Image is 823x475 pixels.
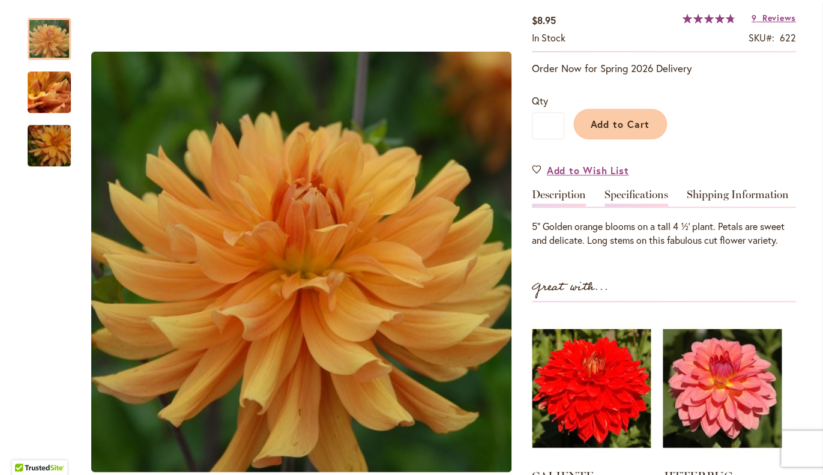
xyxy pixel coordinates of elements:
[6,60,92,125] img: ANDREW CHARLES
[573,109,667,139] button: Add to Cart
[28,6,83,59] div: ANDREW CHARLES
[762,12,796,23] span: Reviews
[687,189,789,207] a: Shipping Information
[532,189,796,247] div: Detailed Product Info
[532,189,586,207] a: Description
[663,314,782,463] img: JITTERBUG
[780,31,796,45] div: 622
[532,314,651,463] img: CALIENTE
[532,220,796,247] div: 5” Golden orange blooms on a tall 4 ½’ plant. Petals are sweet and delicate. Long stems on this f...
[532,277,609,297] strong: Great with...
[28,113,71,166] div: ANDREW CHARLES
[604,189,668,207] a: Specifications
[547,163,629,177] span: Add to Wish List
[532,94,548,107] span: Qty
[532,61,796,76] p: Order Now for Spring 2026 Delivery
[682,14,735,23] div: 96%
[9,432,43,466] iframe: Launch Accessibility Center
[532,14,556,26] span: $8.95
[532,31,565,44] span: In stock
[532,31,565,45] div: Availability
[91,52,511,472] img: ANDREW CHARLES
[590,118,650,130] span: Add to Cart
[6,117,92,175] img: ANDREW CHARLES
[532,163,629,177] a: Add to Wish List
[749,31,774,44] strong: SKU
[28,59,83,113] div: ANDREW CHARLES
[751,12,756,23] span: 9
[751,12,795,23] a: 9 Reviews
